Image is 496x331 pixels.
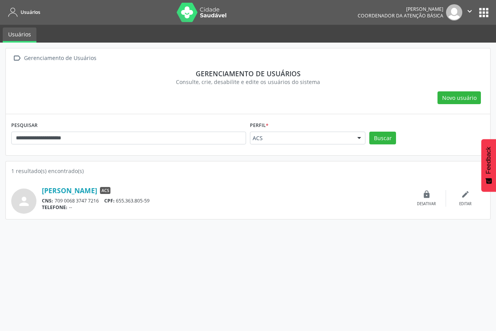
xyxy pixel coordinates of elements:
div: Consulte, crie, desabilite e edite os usuários do sistema [17,78,479,86]
span: CPF: [104,197,115,204]
label: Perfil [250,120,269,132]
i: edit [461,190,470,199]
span: Novo usuário [442,94,477,102]
img: img [446,4,462,21]
a: Usuários [3,27,36,43]
span: Feedback [485,147,492,174]
div: Desativar [417,201,436,207]
span: ACS [100,187,110,194]
button: apps [477,6,491,19]
a: [PERSON_NAME] [42,186,97,195]
div: 709 0068 3747 7216 655.363.805-59 [42,197,407,204]
button: Novo usuário [437,91,481,105]
label: PESQUISAR [11,120,38,132]
span: ACS [253,134,350,142]
span: Coordenador da Atenção Básica [358,12,443,19]
a: Usuários [5,6,40,19]
span: CNS: [42,197,53,204]
div: Gerenciamento de Usuários [22,53,98,64]
div: Gerenciamento de usuários [17,69,479,78]
div: [PERSON_NAME] [358,6,443,12]
i: lock [422,190,431,199]
div: Editar [459,201,472,207]
button: Feedback - Mostrar pesquisa [481,139,496,192]
div: 1 resultado(s) encontrado(s) [11,167,485,175]
a:  Gerenciamento de Usuários [11,53,98,64]
button:  [462,4,477,21]
span: TELEFONE: [42,204,67,211]
div: -- [42,204,407,211]
i:  [465,7,474,15]
button: Buscar [369,132,396,145]
span: Usuários [21,9,40,15]
i:  [11,53,22,64]
i: person [17,194,31,208]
